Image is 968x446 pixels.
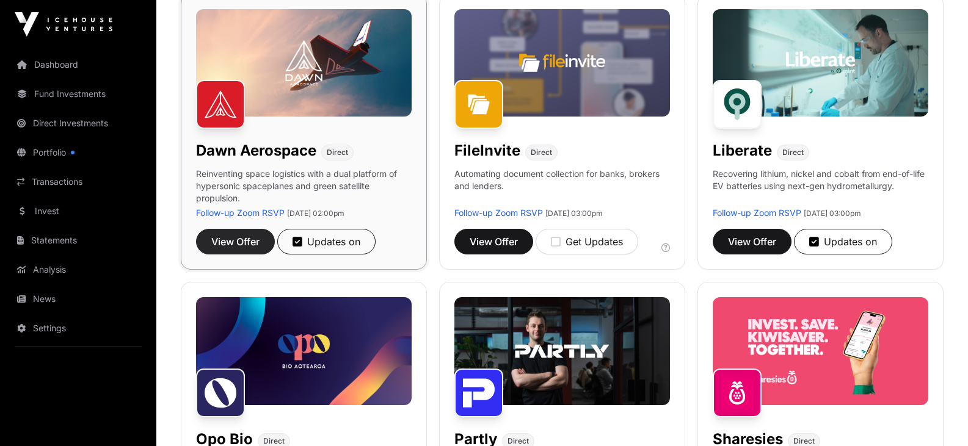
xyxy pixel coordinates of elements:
img: Sharesies-Banner.jpg [713,297,928,405]
span: Direct [793,436,815,446]
span: Direct [263,436,285,446]
button: Get Updates [536,229,638,254]
h1: Liberate [713,141,772,160]
span: [DATE] 02:00pm [287,209,344,218]
p: Automating document collection for banks, brokers and lenders. [454,168,670,207]
img: Liberate [713,80,762,129]
a: Transactions [10,168,147,195]
h1: FileInvite [454,141,520,160]
a: Direct Investments [10,110,147,137]
img: File-Invite-Banner.jpg [454,9,670,117]
img: Partly [454,369,503,417]
span: Direct [508,436,529,446]
button: View Offer [454,229,533,254]
h1: Dawn Aerospace [196,141,316,160]
img: Dawn Aerospace [196,80,245,129]
span: Direct [531,148,552,157]
a: Analysis [10,256,147,283]
span: [DATE] 03:00pm [804,209,861,218]
span: Direct [327,148,348,157]
img: Partly-Banner.jpg [454,297,670,405]
button: View Offer [196,229,275,254]
a: News [10,286,147,312]
img: Sharesies [713,369,762,417]
span: View Offer [470,234,518,249]
a: Follow-up Zoom RSVP [196,207,285,218]
img: Liberate-Banner.jpg [713,9,928,117]
a: Follow-up Zoom RSVP [454,207,543,218]
iframe: Chat Widget [907,387,968,446]
button: View Offer [713,229,792,254]
span: [DATE] 03:00pm [545,209,603,218]
img: Opo Bio [196,369,245,417]
a: Fund Investments [10,81,147,107]
a: Dashboard [10,51,147,78]
a: Settings [10,315,147,342]
div: Updates on [293,234,360,249]
img: FileInvite [454,80,503,129]
button: Updates on [794,229,892,254]
span: View Offer [211,234,260,249]
a: Portfolio [10,139,147,166]
div: Updates on [809,234,877,249]
span: View Offer [728,234,776,249]
span: Direct [782,148,804,157]
button: Updates on [277,229,376,254]
img: Dawn-Banner.jpg [196,9,412,117]
img: Icehouse Ventures Logo [15,12,112,37]
img: Opo-Bio-Banner.jpg [196,297,412,405]
p: Recovering lithium, nickel and cobalt from end-of-life EV batteries using next-gen hydrometallurgy. [713,168,928,207]
div: Get Updates [551,234,623,249]
a: Follow-up Zoom RSVP [713,207,801,218]
a: Statements [10,227,147,254]
p: Reinventing space logistics with a dual platform of hypersonic spaceplanes and green satellite pr... [196,168,412,207]
a: Invest [10,198,147,225]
